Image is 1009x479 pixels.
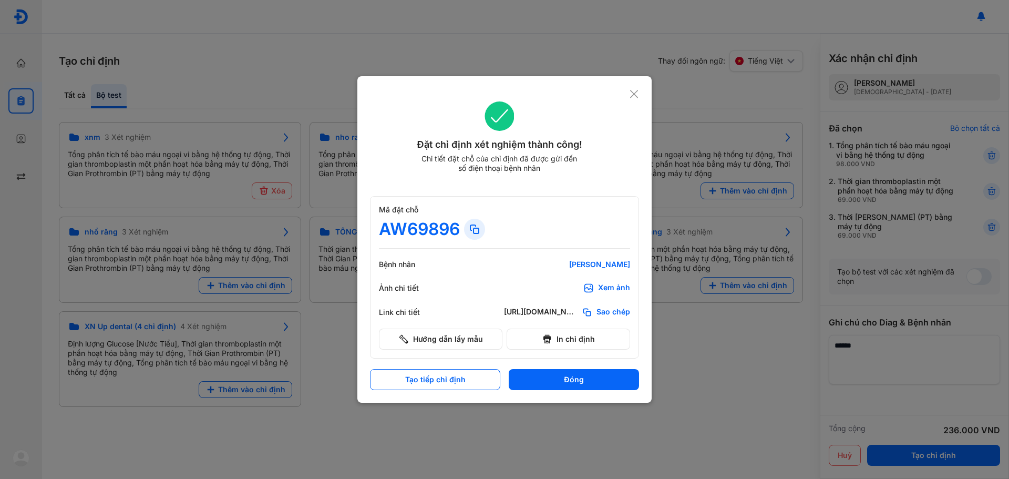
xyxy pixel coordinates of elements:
[417,154,582,173] div: Chi tiết đặt chỗ của chỉ định đã được gửi đến số điện thoại bệnh nhân
[379,308,442,317] div: Link chi tiết
[509,369,639,390] button: Đóng
[504,260,630,269] div: [PERSON_NAME]
[370,137,629,152] div: Đặt chỉ định xét nghiệm thành công!
[379,260,442,269] div: Bệnh nhân
[379,329,502,350] button: Hướng dẫn lấy mẫu
[504,307,578,318] div: [URL][DOMAIN_NAME]
[370,369,500,390] button: Tạo tiếp chỉ định
[379,205,630,215] div: Mã đặt chỗ
[379,283,442,293] div: Ảnh chi tiết
[507,329,630,350] button: In chỉ định
[596,307,630,318] span: Sao chép
[379,219,460,240] div: AW69896
[598,283,630,293] div: Xem ảnh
